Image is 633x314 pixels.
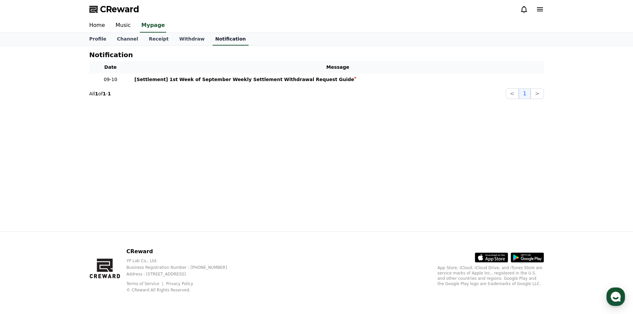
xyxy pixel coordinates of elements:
th: Message [132,61,544,73]
div: [Settlement] 1st Week of September Weekly Settlement Withdrawal Request Guide [135,76,354,83]
a: Messages [44,211,86,227]
a: Home [2,211,44,227]
p: App Store, iCloud, iCloud Drive, and iTunes Store are service marks of Apple Inc., registered in ... [438,265,544,286]
a: Receipt [144,33,174,46]
a: Profile [84,33,112,46]
strong: 1 [103,91,106,96]
span: CReward [100,4,139,15]
a: [Settlement] 1st Week of September Weekly Settlement Withdrawal Request Guide [135,76,541,83]
span: Messages [55,221,75,226]
a: Music [110,19,136,33]
p: All of - [89,90,111,97]
a: CReward [89,4,139,15]
a: Settings [86,211,128,227]
a: Mypage [140,19,166,33]
a: Privacy Policy [166,281,193,286]
p: YP Lab Co., Ltd. [126,258,238,263]
th: Date [89,61,132,73]
strong: 1 [108,91,111,96]
span: Settings [98,221,115,226]
strong: 1 [95,91,98,96]
p: 09-10 [92,76,129,83]
button: < [506,88,519,99]
a: Channel [112,33,144,46]
p: Business Registration Number : [PHONE_NUMBER] [126,265,238,270]
a: Terms of Service [126,281,164,286]
a: Home [84,19,110,33]
h4: Notification [89,51,133,58]
a: Withdraw [174,33,210,46]
button: > [531,88,544,99]
p: Address : [STREET_ADDRESS] [126,271,238,277]
span: Home [17,221,29,226]
button: 1 [519,88,531,99]
p: CReward [126,248,238,256]
p: © CReward All Rights Reserved. [126,287,238,293]
a: Notification [213,33,249,46]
